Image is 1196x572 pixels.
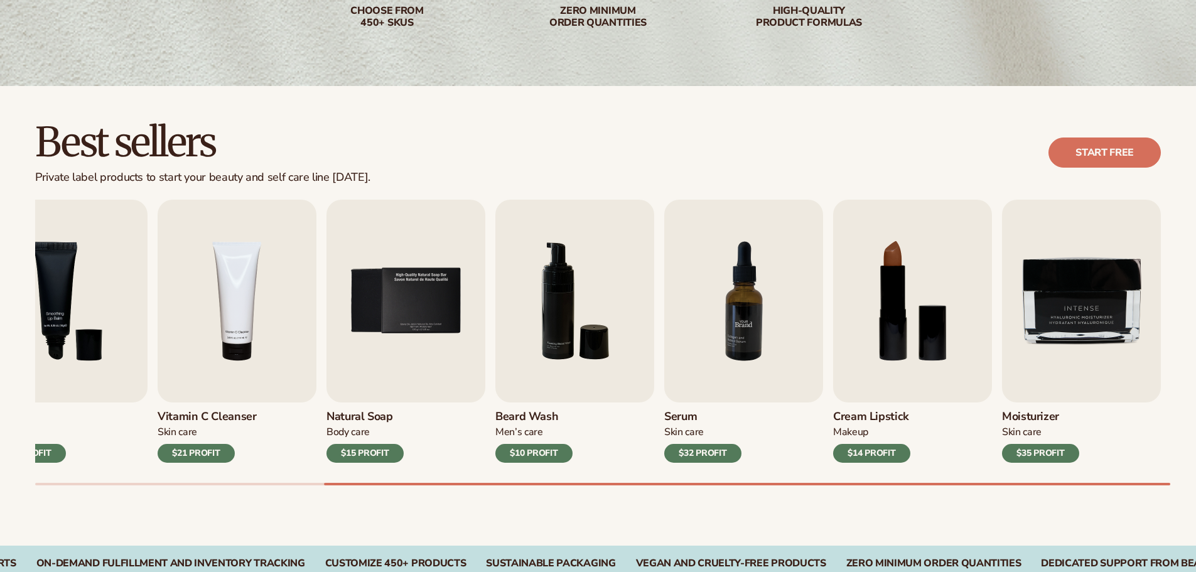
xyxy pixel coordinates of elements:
a: 6 / 9 [495,200,654,463]
div: Skin Care [1002,426,1079,439]
div: Makeup [833,426,910,439]
a: 7 / 9 [664,200,823,463]
div: Skin Care [158,426,257,439]
a: 5 / 9 [326,200,485,463]
h3: Natural Soap [326,410,404,424]
div: CUSTOMIZE 450+ PRODUCTS [325,558,466,569]
div: Choose from 450+ Skus [307,5,468,29]
img: Shopify Image 11 [664,200,823,402]
h3: Moisturizer [1002,410,1079,424]
a: 8 / 9 [833,200,992,463]
h3: Beard Wash [495,410,573,424]
div: $15 PROFIT [326,444,404,463]
a: 9 / 9 [1002,200,1161,463]
div: $14 PROFIT [833,444,910,463]
div: $35 PROFIT [1002,444,1079,463]
a: Start free [1048,138,1161,168]
h3: Cream Lipstick [833,410,910,424]
div: Men’s Care [495,426,573,439]
div: SUSTAINABLE PACKAGING [486,558,615,569]
a: 4 / 9 [158,200,316,463]
div: $10 PROFIT [495,444,573,463]
div: Skin Care [664,426,741,439]
div: $32 PROFIT [664,444,741,463]
div: On-Demand Fulfillment and Inventory Tracking [36,558,305,569]
h3: Serum [664,410,741,424]
div: VEGAN AND CRUELTY-FREE PRODUCTS [636,558,826,569]
div: High-quality product formulas [729,5,890,29]
div: Private label products to start your beauty and self care line [DATE]. [35,171,370,185]
h3: Vitamin C Cleanser [158,410,257,424]
h2: Best sellers [35,121,370,163]
div: Body Care [326,426,404,439]
div: ZERO MINIMUM ORDER QUANTITIES [846,558,1021,569]
div: $21 PROFIT [158,444,235,463]
div: Zero minimum order quantities [518,5,679,29]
